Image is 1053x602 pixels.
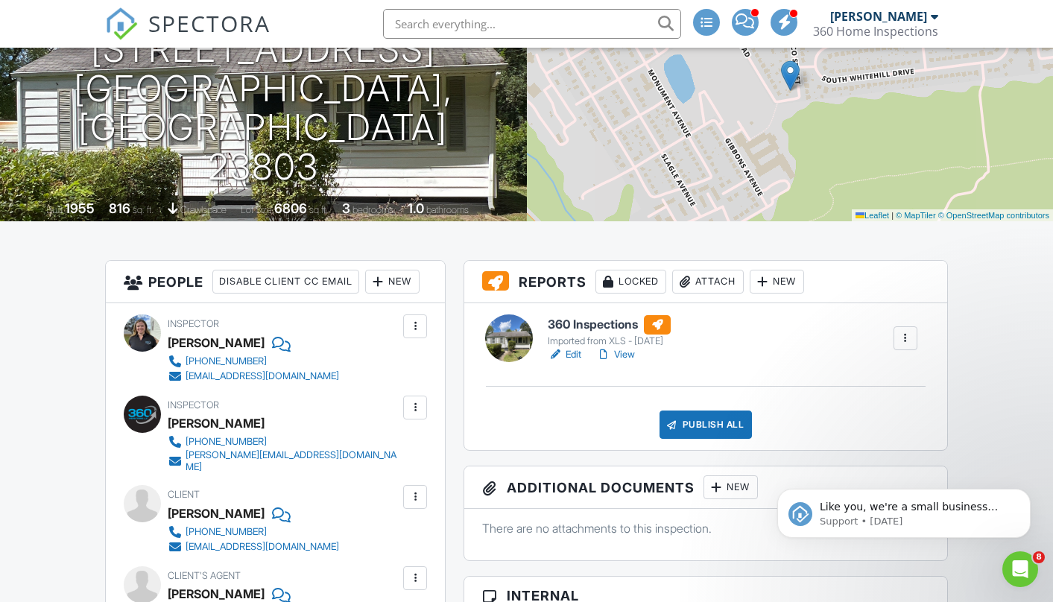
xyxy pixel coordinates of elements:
[464,261,946,303] h3: Reports
[168,570,241,581] span: Client's Agent
[672,270,744,294] div: Attach
[548,335,671,347] div: Imported from XLS - [DATE]
[212,270,359,294] div: Disable Client CC Email
[186,436,267,448] div: [PHONE_NUMBER]
[241,204,272,215] span: Lot Size
[408,200,424,216] div: 1.0
[65,200,95,216] div: 1955
[105,7,138,40] img: The Best Home Inspection Software - Spectora
[781,60,800,91] img: Marker
[168,489,200,500] span: Client
[548,315,671,335] h6: 360 Inspections
[1002,551,1038,587] iframe: Intercom live chat
[426,204,469,215] span: bathrooms
[755,457,1053,562] iframe: Intercom notifications message
[168,318,219,329] span: Inspector
[168,369,339,384] a: [EMAIL_ADDRESS][DOMAIN_NAME]
[186,449,399,473] div: [PERSON_NAME][EMAIL_ADDRESS][DOMAIN_NAME]
[186,526,267,538] div: [PHONE_NUMBER]
[660,411,753,439] div: Publish All
[856,211,889,220] a: Leaflet
[148,7,271,39] span: SPECTORA
[548,315,671,348] a: 360 Inspections Imported from XLS - [DATE]
[106,261,445,303] h3: People
[1033,551,1045,563] span: 8
[186,355,267,367] div: [PHONE_NUMBER]
[168,502,265,525] div: [PERSON_NAME]
[105,20,271,51] a: SPECTORA
[482,520,929,536] p: There are no attachments to this inspection.
[168,354,339,369] a: [PHONE_NUMBER]
[342,200,350,216] div: 3
[365,270,420,294] div: New
[595,270,666,294] div: Locked
[46,204,63,215] span: Built
[383,9,681,39] input: Search everything...
[168,332,265,354] div: [PERSON_NAME]
[548,347,581,362] a: Edit
[186,541,339,553] div: [EMAIL_ADDRESS][DOMAIN_NAME]
[168,412,265,434] div: [PERSON_NAME]
[186,370,339,382] div: [EMAIL_ADDRESS][DOMAIN_NAME]
[938,211,1049,220] a: © OpenStreetMap contributors
[309,204,328,215] span: sq.ft.
[891,211,894,220] span: |
[168,449,399,473] a: [PERSON_NAME][EMAIL_ADDRESS][DOMAIN_NAME]
[168,434,399,449] a: [PHONE_NUMBER]
[750,270,804,294] div: New
[168,525,339,539] a: [PHONE_NUMBER]
[24,30,503,187] h1: [STREET_ADDRESS] [GEOGRAPHIC_DATA], [GEOGRAPHIC_DATA] 23803
[830,9,927,24] div: [PERSON_NAME]
[168,539,339,554] a: [EMAIL_ADDRESS][DOMAIN_NAME]
[703,475,758,499] div: New
[168,399,219,411] span: Inspector
[596,347,635,362] a: View
[464,466,946,509] h3: Additional Documents
[133,204,154,215] span: sq. ft.
[109,200,130,216] div: 816
[180,204,227,215] span: crawlspace
[352,204,393,215] span: bedrooms
[274,200,307,216] div: 6806
[896,211,936,220] a: © MapTiler
[813,24,938,39] div: 360 Home Inspections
